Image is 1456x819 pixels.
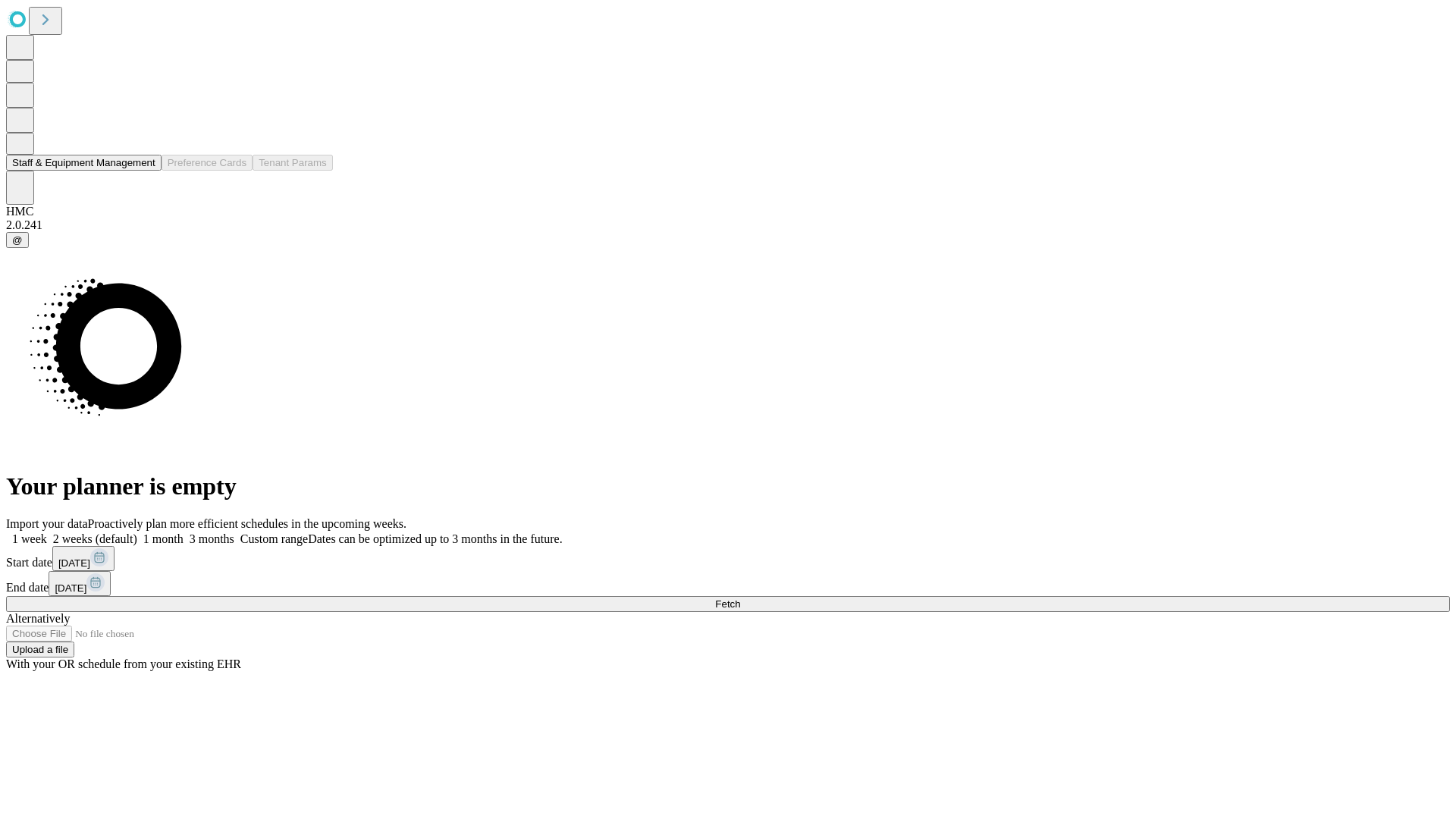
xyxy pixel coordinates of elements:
span: Custom range [240,532,308,545]
button: Tenant Params [253,155,333,171]
span: 1 week [12,532,47,545]
span: @ [12,234,23,246]
span: 3 months [190,532,234,545]
span: [DATE] [55,582,86,594]
span: Proactively plan more efficient schedules in the upcoming weeks. [88,517,406,530]
div: Start date [6,546,1450,571]
span: 1 month [143,532,184,545]
div: 2.0.241 [6,218,1450,232]
div: HMC [6,205,1450,218]
span: Fetch [715,598,740,610]
span: Alternatively [6,612,70,625]
button: Upload a file [6,642,74,657]
span: With your OR schedule from your existing EHR [6,657,241,670]
button: [DATE] [52,546,115,571]
span: Dates can be optimized up to 3 months in the future. [308,532,562,545]
button: [DATE] [49,571,111,596]
span: [DATE] [58,557,90,569]
h1: Your planner is empty [6,472,1450,500]
button: Preference Cards [162,155,253,171]
button: Fetch [6,596,1450,612]
button: Staff & Equipment Management [6,155,162,171]
button: @ [6,232,29,248]
span: Import your data [6,517,88,530]
span: 2 weeks (default) [53,532,137,545]
div: End date [6,571,1450,596]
